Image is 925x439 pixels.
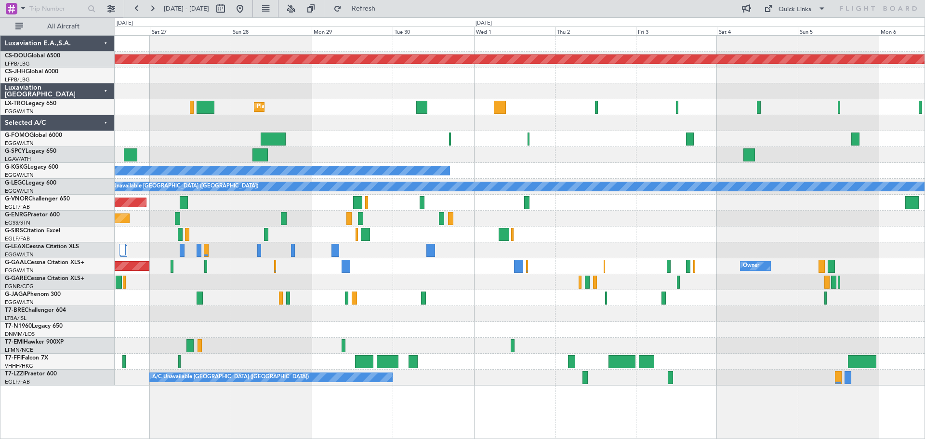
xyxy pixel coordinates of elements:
[5,292,61,297] a: G-JAGAPhenom 300
[759,1,831,16] button: Quick Links
[5,196,28,202] span: G-VNOR
[474,27,555,35] div: Wed 1
[329,1,387,16] button: Refresh
[476,19,492,27] div: [DATE]
[312,27,393,35] div: Mon 29
[5,276,27,281] span: G-GARE
[798,27,879,35] div: Sun 5
[5,133,62,138] a: G-FOMOGlobal 6000
[5,346,33,354] a: LFMN/NCE
[152,370,309,385] div: A/C Unavailable [GEOGRAPHIC_DATA] ([GEOGRAPHIC_DATA])
[29,1,85,16] input: Trip Number
[5,69,58,75] a: CS-JHHGlobal 6000
[5,235,30,242] a: EGLF/FAB
[743,259,759,273] div: Owner
[344,5,384,12] span: Refresh
[102,179,258,194] div: A/C Unavailable [GEOGRAPHIC_DATA] ([GEOGRAPHIC_DATA])
[5,187,34,195] a: EGGW/LTN
[117,19,133,27] div: [DATE]
[231,27,312,35] div: Sun 28
[5,244,79,250] a: G-LEAXCessna Citation XLS
[5,60,30,67] a: LFPB/LBG
[5,323,32,329] span: T7-N1960
[5,244,26,250] span: G-LEAX
[5,260,27,266] span: G-GAAL
[5,276,84,281] a: G-GARECessna Citation XLS+
[5,219,30,226] a: EGSS/STN
[5,267,34,274] a: EGGW/LTN
[5,212,60,218] a: G-ENRGPraetor 600
[5,362,33,370] a: VHHH/HKG
[5,148,26,154] span: G-SPCY
[5,315,26,322] a: LTBA/ISL
[5,76,30,83] a: LFPB/LBG
[5,203,30,211] a: EGLF/FAB
[5,164,27,170] span: G-KGKG
[5,101,56,106] a: LX-TROLegacy 650
[636,27,717,35] div: Fri 3
[5,355,22,361] span: T7-FFI
[5,180,56,186] a: G-LEGCLegacy 600
[5,299,34,306] a: EGGW/LTN
[5,331,35,338] a: DNMM/LOS
[5,355,48,361] a: T7-FFIFalcon 7X
[5,251,34,258] a: EGGW/LTN
[5,101,26,106] span: LX-TRO
[5,156,31,163] a: LGAV/ATH
[164,4,209,13] span: [DATE] - [DATE]
[5,339,64,345] a: T7-EMIHawker 900XP
[25,23,102,30] span: All Aircraft
[5,323,63,329] a: T7-N1960Legacy 650
[5,260,84,266] a: G-GAALCessna Citation XLS+
[5,172,34,179] a: EGGW/LTN
[5,339,24,345] span: T7-EMI
[5,133,29,138] span: G-FOMO
[5,148,56,154] a: G-SPCYLegacy 650
[393,27,474,35] div: Tue 30
[779,5,811,14] div: Quick Links
[5,378,30,386] a: EGLF/FAB
[5,307,25,313] span: T7-BRE
[5,140,34,147] a: EGGW/LTN
[5,371,25,377] span: T7-LZZI
[5,180,26,186] span: G-LEGC
[5,292,27,297] span: G-JAGA
[5,228,60,234] a: G-SIRSCitation Excel
[5,53,27,59] span: CS-DOU
[5,164,58,170] a: G-KGKGLegacy 600
[11,19,105,34] button: All Aircraft
[5,69,26,75] span: CS-JHH
[5,283,34,290] a: EGNR/CEG
[150,27,231,35] div: Sat 27
[5,212,27,218] span: G-ENRG
[5,196,70,202] a: G-VNORChallenger 650
[5,307,66,313] a: T7-BREChallenger 604
[717,27,798,35] div: Sat 4
[5,228,23,234] span: G-SIRS
[5,53,60,59] a: CS-DOUGlobal 6500
[5,108,34,115] a: EGGW/LTN
[5,371,57,377] a: T7-LZZIPraetor 600
[555,27,636,35] div: Thu 2
[257,100,409,114] div: Planned Maint [GEOGRAPHIC_DATA] ([GEOGRAPHIC_DATA])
